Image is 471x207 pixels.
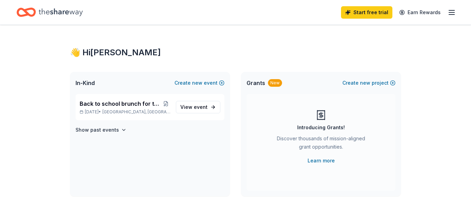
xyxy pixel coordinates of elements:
div: 👋 Hi [PERSON_NAME] [70,47,401,58]
a: Learn more [308,157,335,165]
a: View event [176,101,220,113]
button: Createnewevent [174,79,224,87]
a: Start free trial [341,6,392,19]
button: Show past events [76,126,127,134]
span: Back to school brunch for teachers and staff [80,100,161,108]
button: Createnewproject [342,79,395,87]
div: Introducing Grants! [297,123,345,132]
span: [GEOGRAPHIC_DATA], [GEOGRAPHIC_DATA] [102,109,170,115]
span: In-Kind [76,79,95,87]
div: Discover thousands of mission-aligned grant opportunities. [274,134,368,154]
span: new [360,79,370,87]
a: Earn Rewards [395,6,445,19]
span: event [194,104,208,110]
span: Grants [247,79,265,87]
div: New [268,79,282,87]
a: Home [17,4,83,20]
span: View [180,103,208,111]
h4: Show past events [76,126,119,134]
span: new [192,79,202,87]
p: [DATE] • [80,109,170,115]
